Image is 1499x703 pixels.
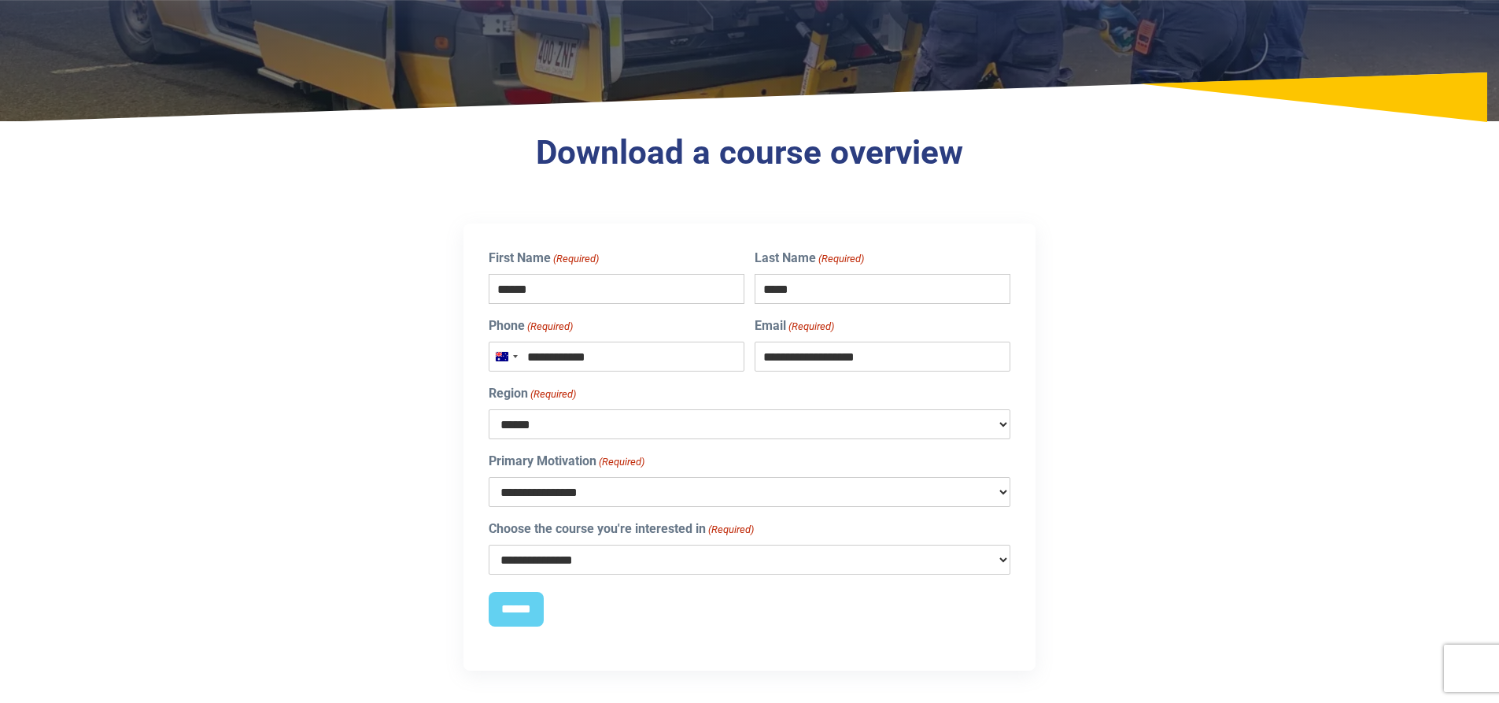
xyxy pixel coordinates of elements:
span: (Required) [597,454,644,470]
label: Choose the course you're interested in [489,520,754,538]
h3: Download a course overview [290,133,1210,173]
span: (Required) [526,319,573,335]
span: (Required) [788,319,835,335]
label: Email [755,316,834,335]
span: (Required) [818,251,865,267]
label: Primary Motivation [489,452,644,471]
button: Selected country [489,342,522,371]
span: (Required) [529,387,576,402]
span: (Required) [552,251,599,267]
span: (Required) [707,522,754,538]
label: Phone [489,316,573,335]
label: First Name [489,249,599,268]
label: Region [489,384,576,403]
label: Last Name [755,249,864,268]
